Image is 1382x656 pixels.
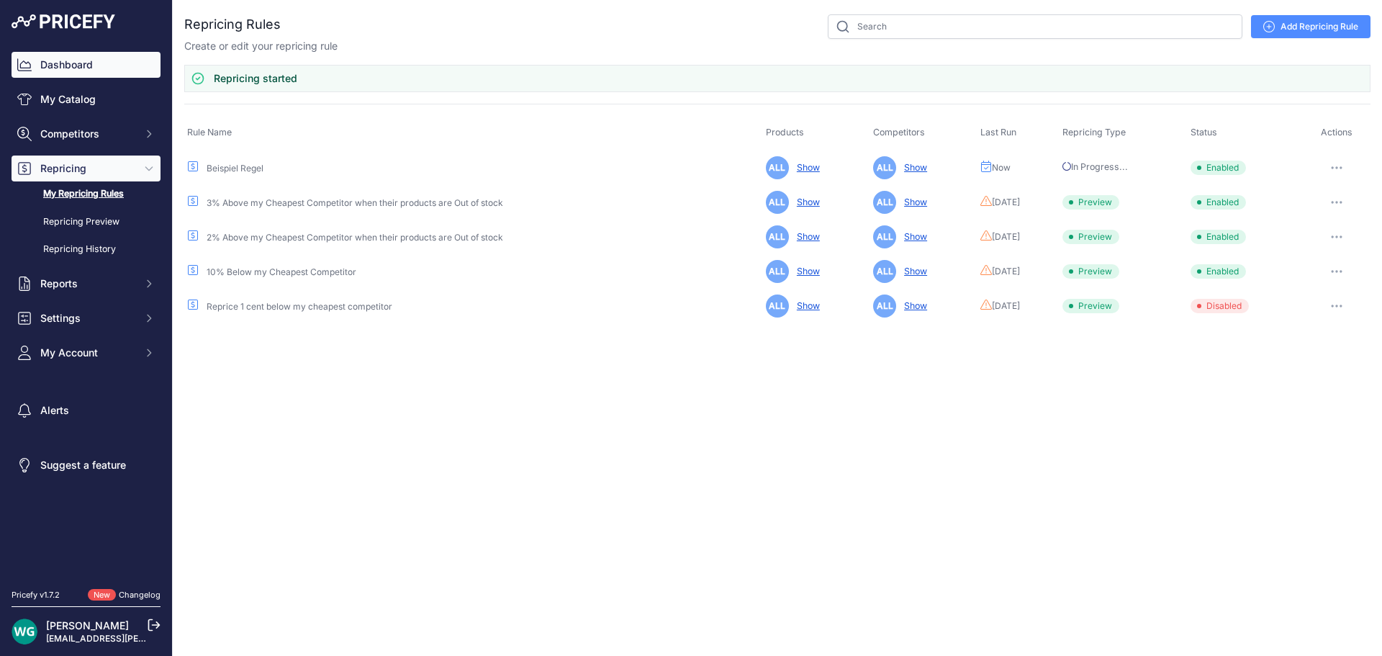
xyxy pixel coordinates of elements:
[88,589,116,601] span: New
[12,156,161,181] button: Repricing
[766,127,804,138] span: Products
[12,589,60,601] div: Pricefy v1.7.2
[1062,161,1128,172] span: In Progress...
[207,266,356,277] a: 10% Below my Cheapest Competitor
[207,232,503,243] a: 2% Above my Cheapest Competitor when their products are Out of stock
[207,197,503,208] a: 3% Above my Cheapest Competitor when their products are Out of stock
[1191,264,1246,279] span: Enabled
[980,127,1016,138] span: Last Run
[873,156,896,179] span: ALL
[1062,127,1126,138] span: Repricing Type
[791,266,820,277] a: Show
[898,197,927,207] a: Show
[184,14,281,35] h2: Repricing Rules
[12,14,115,29] img: Pricefy Logo
[1191,195,1246,210] span: Enabled
[791,162,820,173] a: Show
[214,71,297,86] h3: Repricing started
[119,590,161,600] a: Changelog
[12,121,161,147] button: Competitors
[791,300,820,311] a: Show
[873,260,896,283] span: ALL
[46,633,268,644] a: [EMAIL_ADDRESS][PERSON_NAME][DOMAIN_NAME]
[898,231,927,242] a: Show
[12,181,161,207] a: My Repricing Rules
[873,225,896,248] span: ALL
[1062,264,1119,279] span: Preview
[12,52,161,572] nav: Sidebar
[828,14,1242,39] input: Search
[12,210,161,235] a: Repricing Preview
[1321,127,1352,138] span: Actions
[184,39,338,53] p: Create or edit your repricing rule
[898,266,927,277] a: Show
[40,277,135,291] span: Reports
[873,127,925,138] span: Competitors
[40,311,135,325] span: Settings
[12,340,161,366] button: My Account
[187,127,232,138] span: Rule Name
[1062,230,1119,244] span: Preview
[992,266,1020,277] span: [DATE]
[207,163,263,174] a: Beispiel Regel
[873,191,896,214] span: ALL
[207,301,392,312] a: Reprice 1 cent below my cheapest competitor
[1062,299,1119,313] span: Preview
[46,619,129,632] a: [PERSON_NAME]
[1191,127,1217,138] span: Status
[766,225,789,248] span: ALL
[40,161,135,176] span: Repricing
[992,231,1020,243] span: [DATE]
[873,295,896,318] span: ALL
[791,231,820,242] a: Show
[1251,15,1370,38] a: Add Repricing Rule
[1062,195,1119,210] span: Preview
[1191,230,1246,244] span: Enabled
[12,86,161,112] a: My Catalog
[12,452,161,478] a: Suggest a feature
[898,162,927,173] a: Show
[40,346,135,360] span: My Account
[12,52,161,78] a: Dashboard
[992,197,1020,208] span: [DATE]
[898,300,927,311] a: Show
[766,191,789,214] span: ALL
[1191,299,1249,313] span: Disabled
[992,300,1020,312] span: [DATE]
[766,260,789,283] span: ALL
[992,162,1011,174] span: Now
[40,127,135,141] span: Competitors
[12,305,161,331] button: Settings
[12,397,161,423] a: Alerts
[791,197,820,207] a: Show
[766,295,789,318] span: ALL
[12,271,161,297] button: Reports
[1191,161,1246,175] span: Enabled
[766,156,789,179] span: ALL
[12,237,161,262] a: Repricing History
